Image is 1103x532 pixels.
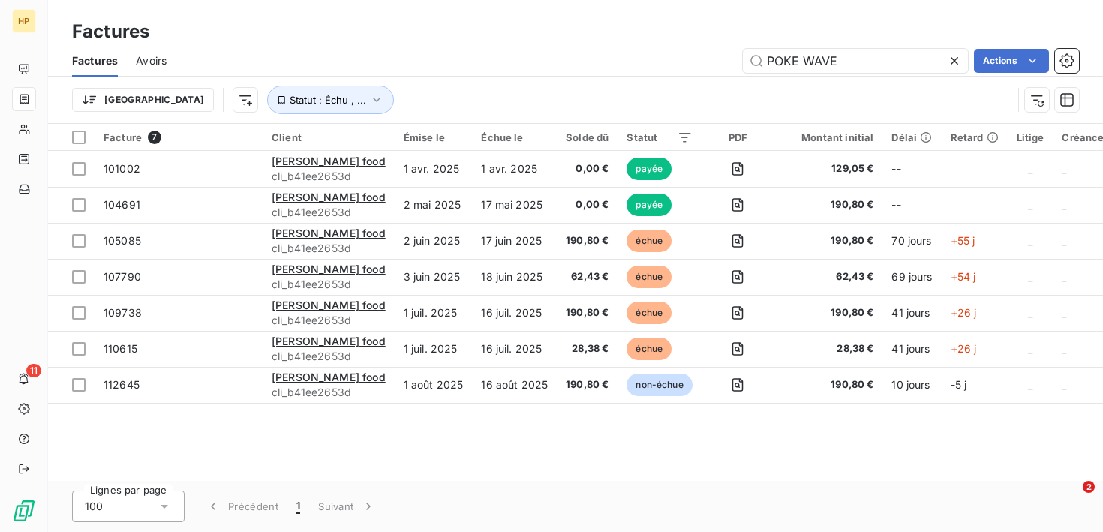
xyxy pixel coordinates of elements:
[85,499,103,514] span: 100
[627,374,692,396] span: non-échue
[1028,162,1032,175] span: _
[395,187,473,223] td: 2 mai 2025
[472,367,557,403] td: 16 août 2025
[272,349,386,364] span: cli_b41ee2653d
[72,18,149,45] h3: Factures
[395,331,473,367] td: 1 juil. 2025
[566,269,609,284] span: 62,43 €
[104,131,142,143] span: Facture
[566,377,609,392] span: 190,80 €
[272,169,386,184] span: cli_b41ee2653d
[72,53,118,68] span: Factures
[783,305,873,320] span: 190,80 €
[566,233,609,248] span: 190,80 €
[272,299,386,311] span: [PERSON_NAME] food
[104,234,141,247] span: 105085
[627,194,672,216] span: payée
[395,367,473,403] td: 1 août 2025
[783,377,873,392] span: 190,80 €
[783,161,873,176] span: 129,05 €
[627,266,672,288] span: échue
[472,331,557,367] td: 16 juil. 2025
[627,230,672,252] span: échue
[395,259,473,295] td: 3 juin 2025
[882,259,941,295] td: 69 jours
[104,378,140,391] span: 112645
[104,342,137,355] span: 110615
[951,131,999,143] div: Retard
[472,223,557,259] td: 17 juin 2025
[12,499,36,523] img: Logo LeanPay
[1062,234,1066,247] span: _
[891,131,932,143] div: Délai
[1083,481,1095,493] span: 2
[711,131,765,143] div: PDF
[104,162,140,175] span: 101002
[566,341,609,356] span: 28,38 €
[481,131,548,143] div: Échue le
[951,234,975,247] span: +55 j
[1028,198,1032,211] span: _
[627,158,672,180] span: payée
[1028,270,1032,283] span: _
[472,151,557,187] td: 1 avr. 2025
[1062,306,1066,319] span: _
[1062,270,1066,283] span: _
[309,491,385,522] button: Suivant
[882,367,941,403] td: 10 jours
[404,131,464,143] div: Émise le
[72,88,214,112] button: [GEOGRAPHIC_DATA]
[395,295,473,331] td: 1 juil. 2025
[472,295,557,331] td: 16 juil. 2025
[272,313,386,328] span: cli_b41ee2653d
[566,305,609,320] span: 190,80 €
[951,378,967,391] span: -5 j
[1017,131,1044,143] div: Litige
[1062,378,1066,391] span: _
[1028,342,1032,355] span: _
[882,295,941,331] td: 41 jours
[272,371,386,383] span: [PERSON_NAME] food
[1028,234,1032,247] span: _
[395,151,473,187] td: 1 avr. 2025
[272,277,386,292] span: cli_b41ee2653d
[1062,162,1066,175] span: _
[267,86,394,114] button: Statut : Échu , ...
[12,9,36,33] div: HP
[272,131,386,143] div: Client
[627,302,672,324] span: échue
[136,53,167,68] span: Avoirs
[974,49,1049,73] button: Actions
[1062,198,1066,211] span: _
[951,342,977,355] span: +26 j
[395,223,473,259] td: 2 juin 2025
[272,227,386,239] span: [PERSON_NAME] food
[104,306,142,319] span: 109738
[882,151,941,187] td: --
[272,335,386,347] span: [PERSON_NAME] food
[882,331,941,367] td: 41 jours
[197,491,287,522] button: Précédent
[472,187,557,223] td: 17 mai 2025
[627,131,692,143] div: Statut
[882,223,941,259] td: 70 jours
[272,385,386,400] span: cli_b41ee2653d
[104,198,140,211] span: 104691
[951,306,977,319] span: +26 j
[627,338,672,360] span: échue
[951,270,976,283] span: +54 j
[296,499,300,514] span: 1
[566,131,609,143] div: Solde dû
[290,94,366,106] span: Statut : Échu , ...
[104,270,141,283] span: 107790
[272,205,386,220] span: cli_b41ee2653d
[783,197,873,212] span: 190,80 €
[783,131,873,143] div: Montant initial
[1062,342,1066,355] span: _
[272,263,386,275] span: [PERSON_NAME] food
[272,155,386,167] span: [PERSON_NAME] food
[272,241,386,256] span: cli_b41ee2653d
[783,269,873,284] span: 62,43 €
[882,187,941,223] td: --
[566,161,609,176] span: 0,00 €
